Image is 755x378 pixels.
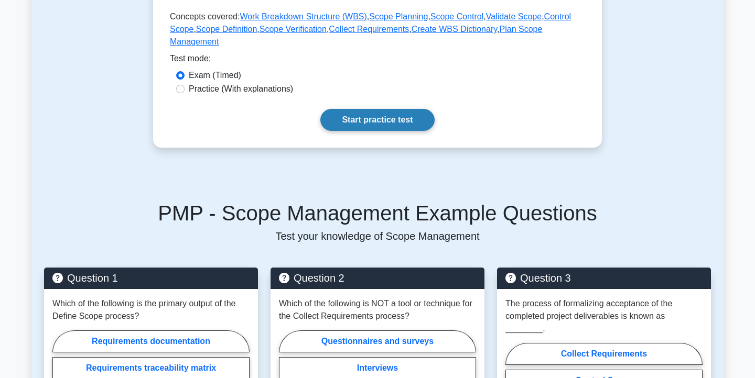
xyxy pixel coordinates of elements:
[430,12,483,21] a: Scope Control
[260,25,327,34] a: Scope Verification
[505,297,703,335] p: The process of formalizing acceptance of the completed project deliverables is known as ________.
[240,12,366,21] a: Work Breakdown Structure (WBS)
[44,230,711,242] p: Test your knowledge of Scope Management
[44,201,711,226] h5: PMP - Scope Management Example Questions
[196,25,257,34] a: Scope Definition
[52,297,250,323] p: Which of the following is the primary output of the Define Scope process?
[329,25,409,34] a: Collect Requirements
[170,52,585,69] div: Test mode:
[52,330,250,352] label: Requirements documentation
[505,272,703,284] h5: Question 3
[412,25,497,34] a: Create WBS Dictionary
[279,297,476,323] p: Which of the following is NOT a tool or technique for the Collect Requirements process?
[320,109,434,131] a: Start practice test
[279,272,476,284] h5: Question 2
[189,69,241,82] label: Exam (Timed)
[170,10,585,52] p: Concepts covered: , , , , , , , , ,
[279,330,476,352] label: Questionnaires and surveys
[189,83,293,95] label: Practice (With explanations)
[505,343,703,365] label: Collect Requirements
[369,12,428,21] a: Scope Planning
[52,272,250,284] h5: Question 1
[486,12,542,21] a: Validate Scope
